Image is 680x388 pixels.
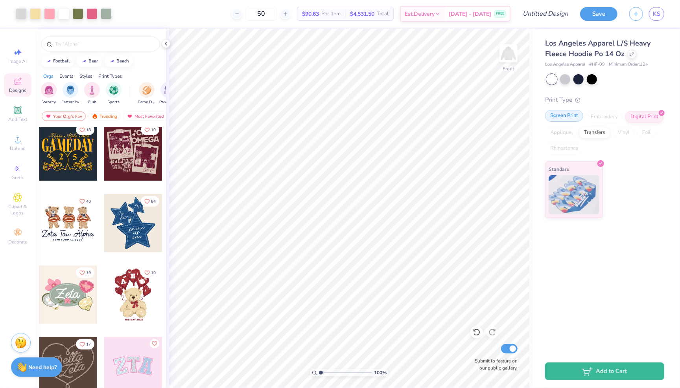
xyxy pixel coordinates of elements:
[545,38,651,59] span: Los Angeles Apparel L/S Heavy Fleece Hoodie Po 14 Oz
[45,113,52,119] img: most_fav.gif
[151,271,156,275] span: 10
[141,267,159,278] button: Like
[54,40,155,48] input: Try "Alpha"
[79,73,92,80] div: Styles
[76,339,94,350] button: Like
[141,196,159,207] button: Like
[84,82,100,105] div: filter for Club
[76,196,94,207] button: Like
[42,99,56,105] span: Sorority
[108,99,120,105] span: Sports
[43,73,53,80] div: Orgs
[84,82,100,105] button: filter button
[302,10,319,18] span: $90.63
[141,124,159,135] button: Like
[377,10,389,18] span: Total
[29,364,57,371] strong: Need help?
[44,86,53,95] img: Sorority Image
[470,357,518,372] label: Submit to feature on our public gallery.
[151,128,156,132] span: 10
[609,61,648,68] span: Minimum Order: 12 +
[59,73,74,80] div: Events
[625,111,663,123] div: Digital Print
[246,7,276,21] input: – –
[8,239,27,245] span: Decorate
[86,199,91,203] span: 40
[405,10,435,18] span: Est. Delivery
[151,199,156,203] span: 84
[496,11,504,16] span: FREE
[9,87,26,93] span: Designs
[89,59,98,63] div: bear
[46,59,52,64] img: trend_line.gif
[127,113,133,119] img: most_fav.gif
[109,59,115,64] img: trend_line.gif
[41,55,74,67] button: football
[159,82,177,105] div: filter for Parent's Weekend
[62,82,79,105] button: filter button
[86,342,91,346] span: 17
[9,58,27,64] span: Image AI
[76,267,94,278] button: Like
[549,165,569,173] span: Standard
[62,82,79,105] div: filter for Fraternity
[4,203,31,216] span: Clipart & logos
[545,110,583,122] div: Screen Print
[516,6,574,22] input: Untitled Design
[105,55,133,67] button: beach
[545,143,583,154] div: Rhinestones
[159,99,177,105] span: Parent's Weekend
[164,86,173,95] img: Parent's Weekend Image
[350,10,374,18] span: $4,531.50
[138,82,156,105] div: filter for Game Day
[150,339,159,348] button: Like
[53,59,70,63] div: football
[123,112,168,121] div: Most Favorited
[106,82,122,105] button: filter button
[109,86,118,95] img: Sports Image
[545,95,664,104] div: Print Type
[12,174,24,181] span: Greek
[501,46,516,61] img: Front
[545,61,585,68] span: Los Angeles Apparel
[545,362,664,380] button: Add to Cart
[586,111,623,123] div: Embroidery
[637,127,656,139] div: Foil
[653,9,660,18] span: KS
[42,112,86,121] div: Your Org's Fav
[580,7,617,21] button: Save
[41,82,57,105] div: filter for Sorority
[545,127,577,139] div: Applique
[142,86,151,95] img: Game Day Image
[106,82,122,105] div: filter for Sports
[76,124,94,135] button: Like
[77,55,102,67] button: bear
[88,86,96,95] img: Club Image
[92,113,98,119] img: trending.gif
[66,86,75,95] img: Fraternity Image
[8,116,27,123] span: Add Text
[549,175,599,214] img: Standard
[88,99,96,105] span: Club
[117,59,129,63] div: beach
[88,112,121,121] div: Trending
[449,10,491,18] span: [DATE] - [DATE]
[613,127,635,139] div: Vinyl
[503,65,514,72] div: Front
[138,99,156,105] span: Game Day
[374,369,387,376] span: 100 %
[41,82,57,105] button: filter button
[86,128,91,132] span: 18
[86,271,91,275] span: 19
[81,59,87,64] img: trend_line.gif
[62,99,79,105] span: Fraternity
[321,10,341,18] span: Per Item
[159,82,177,105] button: filter button
[649,7,664,21] a: KS
[138,82,156,105] button: filter button
[10,145,26,152] span: Upload
[98,73,122,80] div: Print Types
[579,127,610,139] div: Transfers
[589,61,605,68] span: # HF-09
